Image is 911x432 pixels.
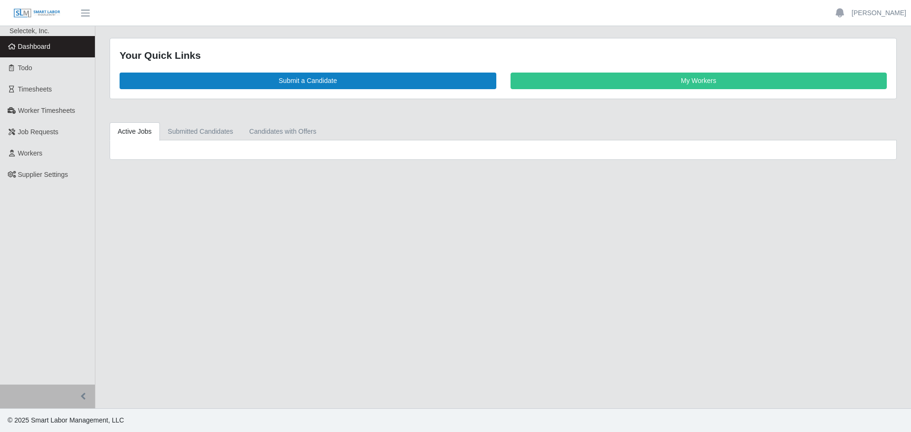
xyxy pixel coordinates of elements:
span: © 2025 Smart Labor Management, LLC [8,416,124,424]
a: Candidates with Offers [241,122,324,141]
span: Todo [18,64,32,72]
span: Workers [18,149,43,157]
a: Submitted Candidates [160,122,242,141]
span: Selectek, Inc. [9,27,49,35]
span: Job Requests [18,128,59,136]
img: SLM Logo [13,8,61,18]
a: Active Jobs [110,122,160,141]
span: Timesheets [18,85,52,93]
span: Worker Timesheets [18,107,75,114]
span: Supplier Settings [18,171,68,178]
div: Your Quick Links [120,48,887,63]
a: Submit a Candidate [120,73,496,89]
a: My Workers [511,73,887,89]
a: [PERSON_NAME] [852,8,906,18]
span: Dashboard [18,43,51,50]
